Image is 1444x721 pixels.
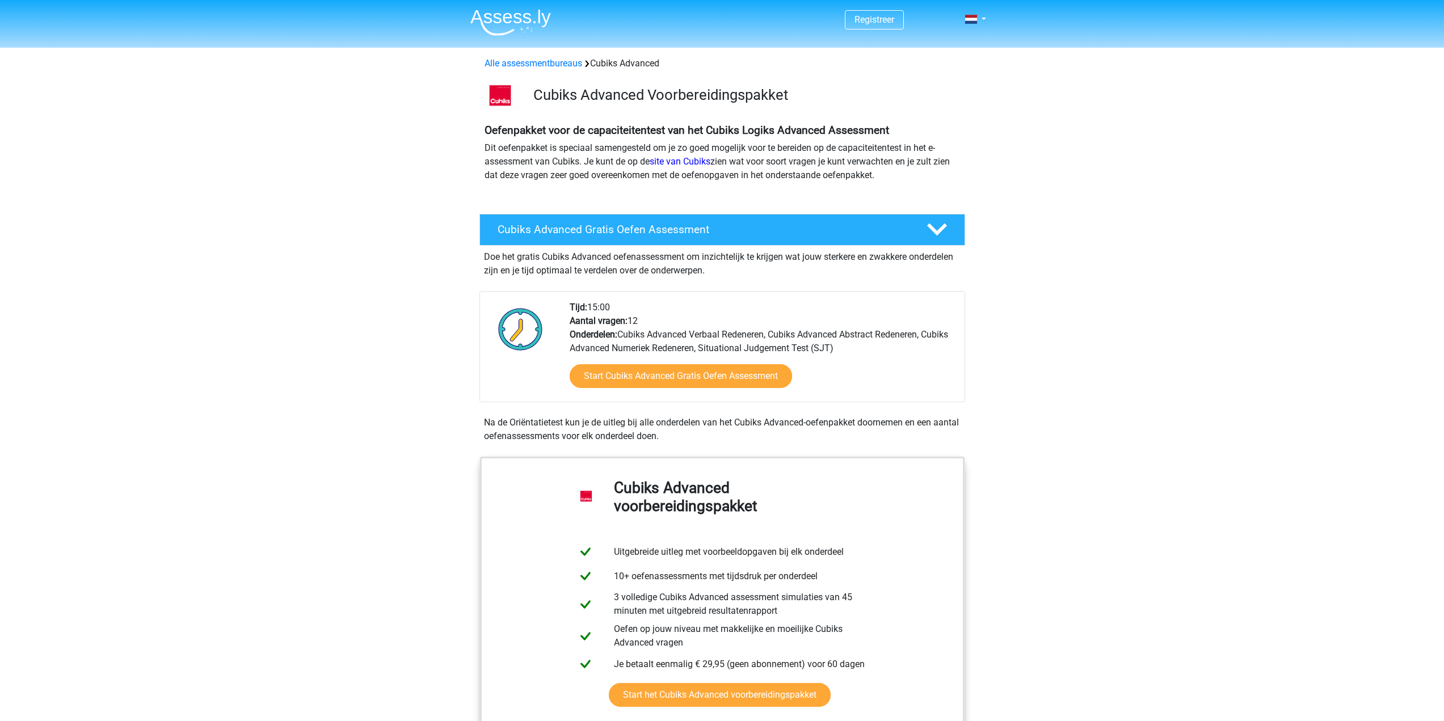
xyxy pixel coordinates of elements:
[533,86,956,104] h3: Cubiks Advanced Voorbereidingspakket
[475,214,970,246] a: Cubiks Advanced Gratis Oefen Assessment
[485,58,582,69] a: Alle assessmentbureaus
[854,14,894,25] a: Registreer
[650,156,710,167] a: site van Cubiks
[570,329,617,340] b: Onderdelen:
[570,315,628,326] b: Aantal vragen:
[609,683,831,707] a: Start het Cubiks Advanced voorbereidingspakket
[498,223,908,236] h4: Cubiks Advanced Gratis Oefen Assessment
[479,416,965,443] div: Na de Oriëntatietest kun je de uitleg bij alle onderdelen van het Cubiks Advanced-oefenpakket doo...
[480,57,965,70] div: Cubiks Advanced
[492,301,549,357] img: Klok
[480,84,520,110] img: logo-cubiks-300x193.png
[479,246,965,277] div: Doe het gratis Cubiks Advanced oefenassessment om inzichtelijk te krijgen wat jouw sterkere en zw...
[470,9,551,36] img: Assessly
[485,124,889,137] b: Oefenpakket voor de capaciteitentest van het Cubiks Logiks Advanced Assessment
[485,141,960,182] p: Dit oefenpakket is speciaal samengesteld om je zo goed mogelijk voor te bereiden op de capaciteit...
[561,301,964,402] div: 15:00 12 Cubiks Advanced Verbaal Redeneren, Cubiks Advanced Abstract Redeneren, Cubiks Advanced N...
[570,364,792,388] a: Start Cubiks Advanced Gratis Oefen Assessment
[570,302,587,313] b: Tijd:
